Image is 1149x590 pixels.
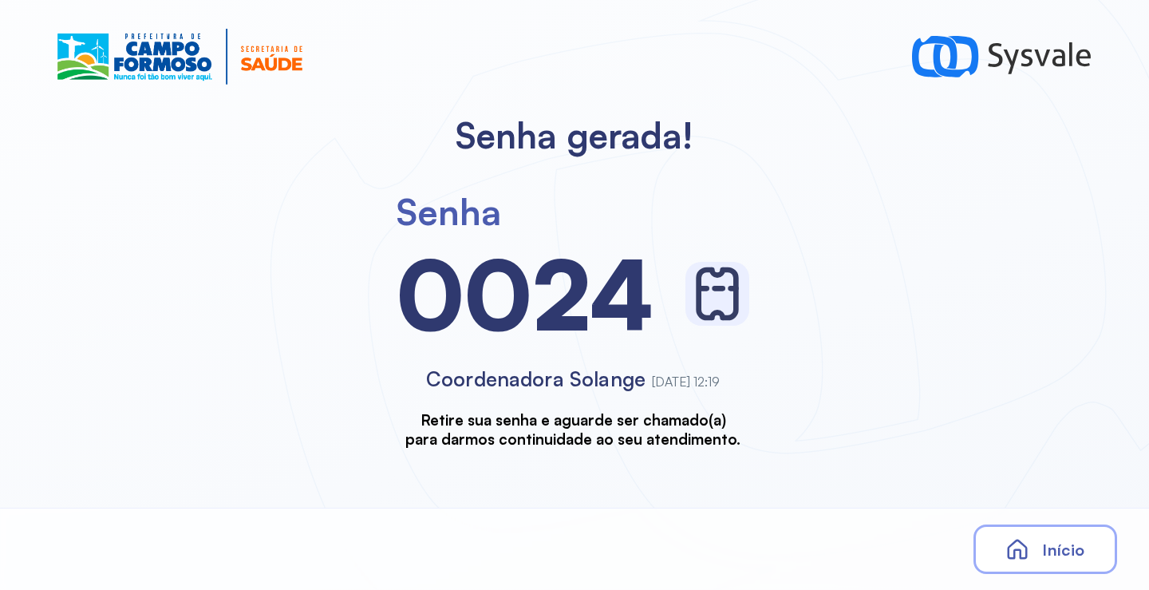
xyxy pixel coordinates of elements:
[1042,540,1084,560] span: Início
[652,374,720,390] span: [DATE] 12:19
[912,29,1092,85] img: logo-sysvale.svg
[397,234,653,354] div: 0024
[397,189,501,234] div: Senha
[57,29,302,85] img: Logotipo do estabelecimento
[426,366,646,391] span: Coordenadora Solange
[405,410,740,448] h3: Retire sua senha e aguarde ser chamado(a) para darmos continuidade ao seu atendimento.
[456,113,693,157] h2: Senha gerada!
